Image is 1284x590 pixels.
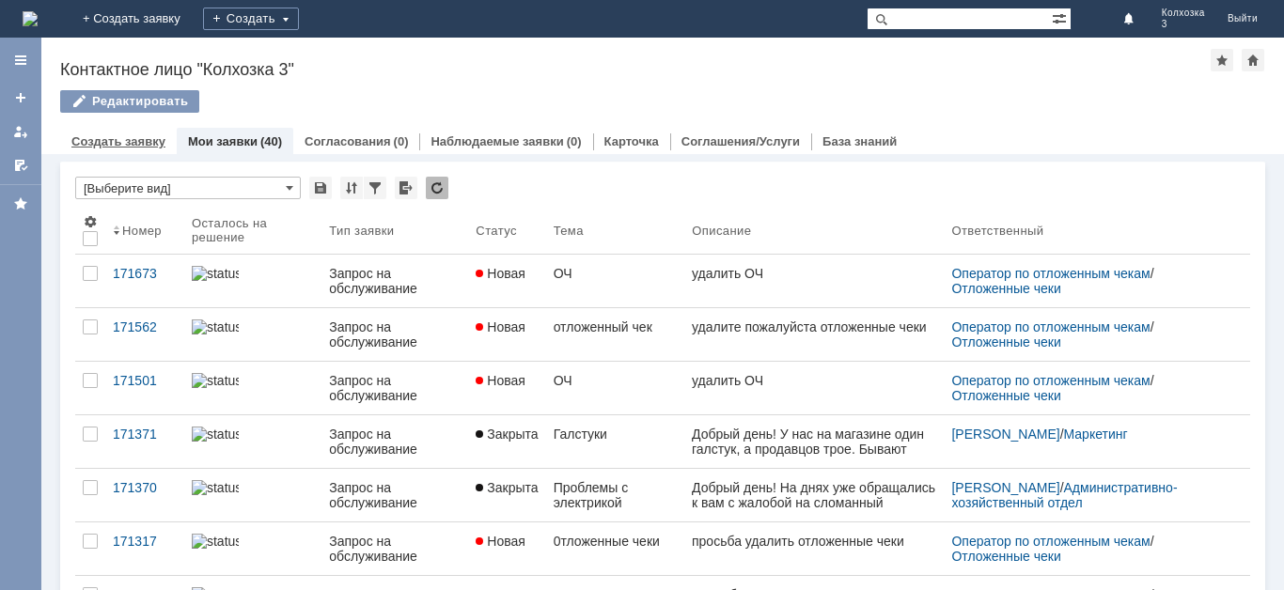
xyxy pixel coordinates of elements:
[468,308,545,361] a: Новая
[951,224,1043,238] div: Ответственный
[23,11,38,26] a: Перейти на домашнюю страницу
[83,214,98,229] span: Настройки
[1162,8,1205,19] span: Колхозка
[546,522,685,575] a: 0тложенные чеки
[951,480,1228,510] div: /
[476,534,525,549] span: Новая
[951,480,1177,510] a: Административно-хозяйственный отдел
[431,134,563,148] a: Наблюдаемые заявки
[951,534,1150,549] a: Оператор по отложенным чекам
[321,522,468,575] a: Запрос на обслуживание
[321,469,468,521] a: Запрос на обслуживание
[105,522,184,575] a: 171317
[1162,19,1205,30] span: 3
[60,60,1211,79] div: Контактное лицо "Колхозка 3"
[951,334,1060,349] a: Отложенные чеки
[184,415,321,468] a: statusbar-100 (1).png
[192,534,239,549] img: statusbar-100 (1).png
[951,319,1228,349] div: /
[192,216,299,244] div: Осталось на решение
[546,362,685,414] a: ОЧ
[192,427,239,442] img: statusbar-100 (1).png
[554,427,678,442] div: Галстуки
[554,319,678,334] div: отложенный чек
[305,134,391,148] a: Согласования
[951,281,1060,296] a: Отложенные чеки
[113,319,177,334] div: 171562
[329,427,461,457] div: Запрос на обслуживание
[944,207,1235,255] th: Ответственный
[329,266,461,296] div: Запрос на обслуживание
[184,469,321,521] a: statusbar-100 (1).png
[203,8,299,30] div: Создать
[681,134,800,148] a: Соглашения/Услуги
[105,469,184,521] a: 171370
[309,177,332,199] div: Сохранить вид
[105,255,184,307] a: 171673
[476,266,525,281] span: Новая
[113,266,177,281] div: 171673
[329,534,461,564] div: Запрос на обслуживание
[951,427,1059,442] a: [PERSON_NAME]
[546,415,685,468] a: Галстуки
[822,134,897,148] a: База знаний
[951,427,1228,442] div: /
[951,373,1228,403] div: /
[546,255,685,307] a: ОЧ
[321,415,468,468] a: Запрос на обслуживание
[567,134,582,148] div: (0)
[476,319,525,334] span: Новая
[554,373,678,388] div: ОЧ
[426,177,448,199] div: Обновлять список
[468,207,545,255] th: Статус
[554,480,678,510] div: Проблемы с электрикой
[192,373,239,388] img: statusbar-100 (1).png
[546,308,685,361] a: отложенный чек
[604,134,659,148] a: Карточка
[6,150,36,180] a: Мои согласования
[692,224,751,238] div: Описание
[1211,49,1233,71] div: Добавить в избранное
[184,255,321,307] a: statusbar-100 (1).png
[546,469,685,521] a: Проблемы с электрикой
[476,427,538,442] span: Закрыта
[6,83,36,113] a: Создать заявку
[951,319,1150,334] a: Оператор по отложенным чекам
[340,177,363,199] div: Сортировка...
[1242,49,1264,71] div: Сделать домашней страницей
[1064,427,1128,442] a: Маркетинг
[192,266,239,281] img: statusbar-100 (1).png
[192,319,239,334] img: statusbar-100 (1).png
[184,308,321,361] a: statusbar-100 (1).png
[476,224,516,238] div: Статус
[329,480,461,510] div: Запрос на обслуживание
[260,134,282,148] div: (40)
[105,308,184,361] a: 171562
[951,534,1228,564] div: /
[23,11,38,26] img: logo
[105,207,184,255] th: Номер
[192,480,239,495] img: statusbar-100 (1).png
[951,549,1060,564] a: Отложенные чеки
[329,224,394,238] div: Тип заявки
[1052,8,1071,26] span: Расширенный поиск
[394,134,409,148] div: (0)
[184,362,321,414] a: statusbar-100 (1).png
[113,427,177,442] div: 171371
[71,134,165,148] a: Создать заявку
[184,207,321,255] th: Осталось на решение
[554,224,584,238] div: Тема
[951,266,1228,296] div: /
[468,469,545,521] a: Закрыта
[554,266,678,281] div: ОЧ
[329,319,461,349] div: Запрос на обслуживание
[546,207,685,255] th: Тема
[951,480,1059,495] a: [PERSON_NAME]
[105,415,184,468] a: 171371
[395,177,417,199] div: Экспорт списка
[364,177,386,199] div: Фильтрация...
[468,522,545,575] a: Новая
[468,362,545,414] a: Новая
[476,373,525,388] span: Новая
[105,362,184,414] a: 171501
